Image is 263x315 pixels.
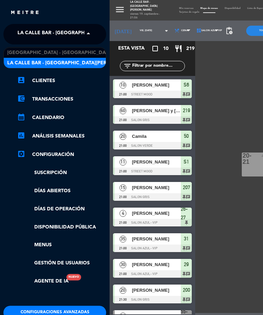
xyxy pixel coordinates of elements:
[120,210,126,217] span: 4
[184,260,189,268] span: 29
[174,44,183,53] i: restaurant
[17,205,106,213] a: Días de Operación
[17,114,106,122] a: calendar_monthCalendario
[132,158,181,166] span: [PERSON_NAME]
[120,261,126,268] span: 30
[7,49,113,57] span: [GEOGRAPHIC_DATA] - [GEOGRAPHIC_DATA]
[132,184,181,191] span: [PERSON_NAME]
[132,287,181,294] span: [PERSON_NAME]
[17,241,106,249] a: Menus
[132,133,181,140] span: Camila
[10,10,39,15] img: MEITRE
[132,261,181,268] span: [PERSON_NAME]
[120,107,126,114] span: 60
[17,76,25,84] i: account_box
[120,133,126,140] span: 20
[7,59,136,67] span: La Calle Bar - [GEOGRAPHIC_DATA][PERSON_NAME]
[186,45,195,53] span: 219
[183,286,190,294] span: 200
[132,81,181,89] span: [PERSON_NAME]
[184,132,189,140] span: 50
[120,236,126,242] span: 35
[184,235,189,243] span: 31
[17,150,25,158] i: settings_applications
[17,223,106,231] a: Disponibilidad pública
[184,81,189,89] span: S6
[17,95,106,103] a: account_balance_walletTransacciones
[181,205,192,222] span: 26-27
[17,259,106,267] a: Gestión de usuarios
[184,158,189,166] span: S1
[120,287,126,294] span: 20
[17,131,25,140] i: assessment
[151,44,159,53] i: crop_square
[17,169,106,177] a: Suscripción
[17,113,25,121] i: calendar_month
[17,277,68,285] a: Agente de IANuevo
[183,106,190,115] span: 219
[120,159,126,166] span: 11
[17,94,25,103] i: account_balance_wallet
[66,274,81,280] div: Nuevo
[17,26,146,41] span: La Calle Bar - [GEOGRAPHIC_DATA][PERSON_NAME]
[131,62,185,70] input: Filtrar por nombre...
[183,183,190,192] span: 207
[163,45,168,53] span: 10
[120,82,126,89] span: 10
[132,107,181,114] span: [PERSON_NAME] y [PERSON_NAME]
[17,132,106,140] a: assessmentANÁLISIS SEMANALES
[120,184,126,191] span: 15
[123,62,131,70] i: filter_list
[17,150,106,159] a: Configuración
[113,44,159,53] div: Esta vista
[17,187,106,195] a: Días abiertos
[132,210,181,217] span: [PERSON_NAME]
[17,77,106,85] a: account_boxClientes
[132,235,181,242] span: [PERSON_NAME]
